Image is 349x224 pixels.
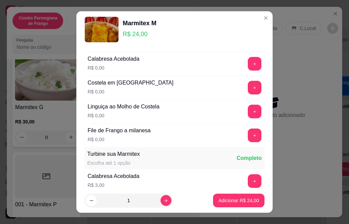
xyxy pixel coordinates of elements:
button: add [248,57,261,71]
div: Calabresa Acebolada [88,55,139,63]
div: Costela em [GEOGRAPHIC_DATA] [88,79,173,87]
p: R$ 0,00 [88,88,173,95]
div: File de Frango a milanesa [88,126,151,135]
img: product-image [85,17,119,42]
button: decrease-product-quantity [86,195,97,206]
button: increase-product-quantity [161,195,171,206]
button: Close [260,13,271,24]
div: Linguiça ao Molho de Costela [88,103,160,111]
button: add [248,129,261,142]
div: Calabresa Acebolada [88,172,139,180]
button: add [248,105,261,118]
p: R$ 24,00 [123,29,156,39]
div: Marmitex M [123,18,156,28]
p: R$ 0,00 [88,136,151,143]
button: add [248,81,261,94]
div: Escolha até 1 opção [87,160,140,166]
p: R$ 0,00 [88,112,160,119]
div: Turbine sua Marmitex [87,150,140,158]
div: Completo [237,154,262,162]
p: Adicionar R$ 24,00 [218,197,259,204]
button: add [248,174,261,188]
p: R$ 3,00 [88,182,139,189]
p: R$ 0,00 [88,64,139,71]
button: Adicionar R$ 24,00 [213,194,264,207]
